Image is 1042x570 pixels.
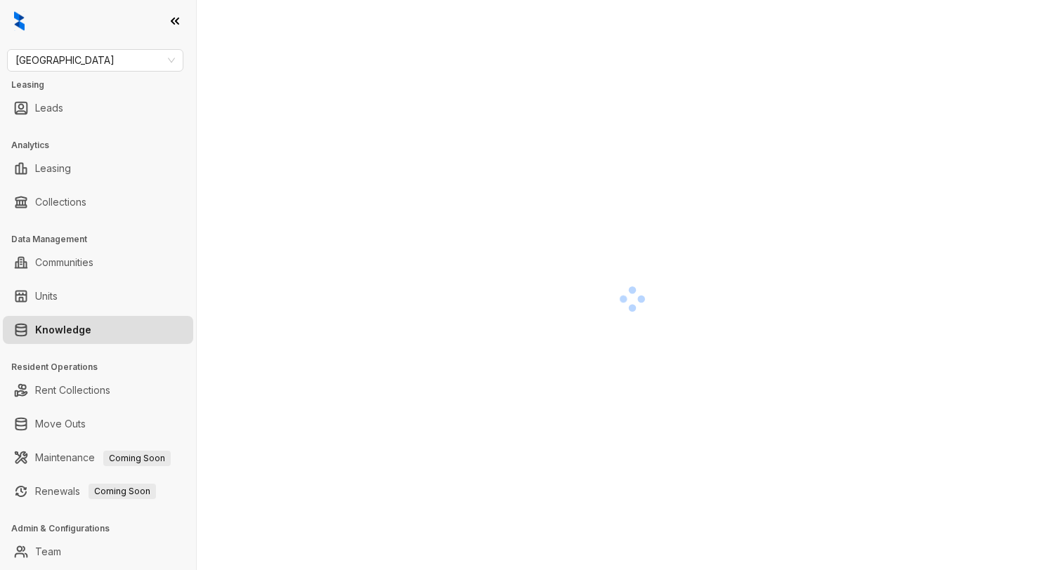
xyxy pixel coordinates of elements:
a: Knowledge [35,316,91,344]
li: Communities [3,248,193,277]
h3: Resident Operations [11,361,196,373]
li: Rent Collections [3,376,193,404]
img: logo [14,11,25,31]
h3: Leasing [11,79,196,91]
li: Units [3,282,193,310]
li: Collections [3,188,193,216]
a: RenewalsComing Soon [35,477,156,505]
li: Knowledge [3,316,193,344]
li: Leads [3,94,193,122]
li: Move Outs [3,410,193,438]
h3: Admin & Configurations [11,522,196,535]
a: Rent Collections [35,376,110,404]
a: Move Outs [35,410,86,438]
a: Team [35,538,61,566]
h3: Data Management [11,233,196,246]
a: Leads [35,94,63,122]
li: Leasing [3,154,193,183]
a: Leasing [35,154,71,183]
h3: Analytics [11,139,196,152]
span: Coming Soon [89,484,156,499]
li: Team [3,538,193,566]
span: Fairfield [15,50,175,71]
a: Units [35,282,58,310]
a: Communities [35,248,93,277]
a: Collections [35,188,86,216]
li: Renewals [3,477,193,505]
li: Maintenance [3,444,193,472]
span: Coming Soon [103,451,171,466]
